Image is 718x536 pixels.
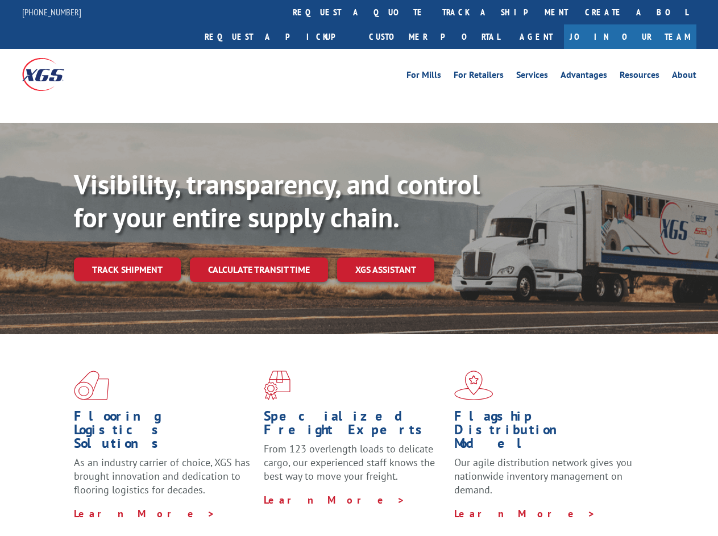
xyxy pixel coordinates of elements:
a: Resources [620,70,659,83]
h1: Flooring Logistics Solutions [74,409,255,456]
a: Advantages [561,70,607,83]
a: Services [516,70,548,83]
p: From 123 overlength loads to delicate cargo, our experienced staff knows the best way to move you... [264,442,445,493]
a: Learn More > [74,507,215,520]
a: XGS ASSISTANT [337,257,434,282]
a: For Mills [406,70,441,83]
a: For Retailers [454,70,504,83]
a: Join Our Team [564,24,696,49]
span: As an industry carrier of choice, XGS has brought innovation and dedication to flooring logistics... [74,456,250,496]
a: About [672,70,696,83]
a: Request a pickup [196,24,360,49]
a: [PHONE_NUMBER] [22,6,81,18]
a: Track shipment [74,257,181,281]
a: Learn More > [264,493,405,506]
a: Customer Portal [360,24,508,49]
h1: Flagship Distribution Model [454,409,636,456]
b: Visibility, transparency, and control for your entire supply chain. [74,167,480,235]
img: xgs-icon-total-supply-chain-intelligence-red [74,371,109,400]
h1: Specialized Freight Experts [264,409,445,442]
img: xgs-icon-focused-on-flooring-red [264,371,290,400]
a: Calculate transit time [190,257,328,282]
span: Our agile distribution network gives you nationwide inventory management on demand. [454,456,632,496]
a: Agent [508,24,564,49]
a: Learn More > [454,507,596,520]
img: xgs-icon-flagship-distribution-model-red [454,371,493,400]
